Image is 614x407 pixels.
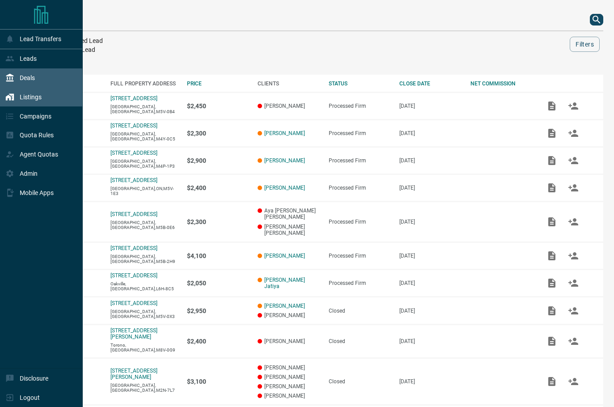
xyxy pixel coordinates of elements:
span: Add / View Documents [541,280,563,286]
p: $2,400 [187,184,249,191]
a: [PERSON_NAME] [264,303,305,309]
span: Match Clients [563,378,584,385]
p: $3,100 [187,378,249,385]
a: [STREET_ADDRESS][PERSON_NAME] [110,327,157,340]
p: [GEOGRAPHIC_DATA],[GEOGRAPHIC_DATA],M2N-7L7 [110,383,178,393]
p: [GEOGRAPHIC_DATA],[GEOGRAPHIC_DATA],M4Y-0C5 [110,131,178,141]
div: Processed Firm [329,157,391,164]
div: Closed [329,378,391,385]
span: Add / View Documents [541,218,563,225]
p: [PERSON_NAME] [258,103,320,109]
div: NET COMMISSION [470,81,533,87]
span: Match Clients [563,338,584,344]
a: [PERSON_NAME] [264,185,305,191]
div: STATUS [329,81,391,87]
p: $2,400 [187,338,249,345]
p: $2,300 [187,218,249,225]
p: $2,450 [187,102,249,110]
span: Add / View Documents [541,252,563,259]
p: [GEOGRAPHIC_DATA],[GEOGRAPHIC_DATA],M4P-1P3 [110,159,178,169]
p: [DATE] [399,308,462,314]
div: CLOSE DATE [399,81,462,87]
div: Processed Firm [329,130,391,136]
span: Match Clients [563,157,584,163]
p: Oakville,[GEOGRAPHIC_DATA],L6H-8C5 [110,281,178,291]
span: Add / View Documents [541,184,563,191]
p: Torono,[GEOGRAPHIC_DATA],M8V-0G9 [110,343,178,352]
p: [PERSON_NAME] [PERSON_NAME] [258,224,320,236]
a: [STREET_ADDRESS][PERSON_NAME] [110,368,157,380]
p: [PERSON_NAME] [258,338,320,344]
p: [DATE] [399,130,462,136]
div: Closed [329,338,391,344]
span: Match Clients [563,218,584,225]
a: [STREET_ADDRESS] [110,95,157,102]
a: [STREET_ADDRESS] [110,211,157,217]
p: [PERSON_NAME] [258,393,320,399]
div: Processed Firm [329,280,391,286]
p: $4,100 [187,252,249,259]
p: $2,900 [187,157,249,164]
span: Match Clients [563,252,584,259]
p: [GEOGRAPHIC_DATA],[GEOGRAPHIC_DATA],M5B-0E6 [110,220,178,230]
span: Add / View Documents [541,338,563,344]
div: Processed Firm [329,219,391,225]
a: [STREET_ADDRESS] [110,123,157,129]
div: Processed Firm [329,253,391,259]
a: [PERSON_NAME] [264,130,305,136]
div: Closed [329,308,391,314]
a: [STREET_ADDRESS] [110,245,157,251]
a: [STREET_ADDRESS] [110,272,157,279]
p: [DATE] [399,378,462,385]
span: Add / View Documents [541,130,563,136]
p: $2,050 [187,280,249,287]
span: Add / View Documents [541,378,563,385]
p: [DATE] [399,280,462,286]
span: Match Clients [563,102,584,109]
p: [GEOGRAPHIC_DATA],[GEOGRAPHIC_DATA],M5B-2H9 [110,254,178,264]
p: [DATE] [399,253,462,259]
span: Add / View Documents [541,102,563,109]
p: [PERSON_NAME] [258,312,320,318]
span: Match Clients [563,184,584,191]
p: $2,300 [187,130,249,137]
div: Processed Firm [329,103,391,109]
p: [GEOGRAPHIC_DATA],[GEOGRAPHIC_DATA],M5V-0B4 [110,104,178,114]
a: [PERSON_NAME] [264,253,305,259]
p: [GEOGRAPHIC_DATA],ON,M5V-1E3 [110,186,178,196]
p: [PERSON_NAME] [258,374,320,380]
span: Add / View Documents [541,157,563,163]
a: [PERSON_NAME] Jatiya [264,277,320,289]
p: [DATE] [399,103,462,109]
div: CLIENTS [258,81,320,87]
button: Filters [570,37,600,52]
span: Match Clients [563,307,584,314]
a: [STREET_ADDRESS] [110,150,157,156]
p: [PERSON_NAME] [258,365,320,371]
p: [PERSON_NAME] [258,383,320,390]
p: Aya [PERSON_NAME] [PERSON_NAME] [258,208,320,220]
div: FULL PROPERTY ADDRESS [110,81,178,87]
p: [GEOGRAPHIC_DATA],[GEOGRAPHIC_DATA],M5V-0X3 [110,309,178,319]
span: Match Clients [563,280,584,286]
p: [DATE] [399,157,462,164]
p: [DATE] [399,219,462,225]
button: search button [590,14,603,25]
a: [STREET_ADDRESS] [110,177,157,183]
p: [DATE] [399,338,462,344]
p: [DATE] [399,185,462,191]
a: [PERSON_NAME] [264,157,305,164]
a: [STREET_ADDRESS] [110,300,157,306]
p: $2,950 [187,307,249,314]
div: PRICE [187,81,249,87]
